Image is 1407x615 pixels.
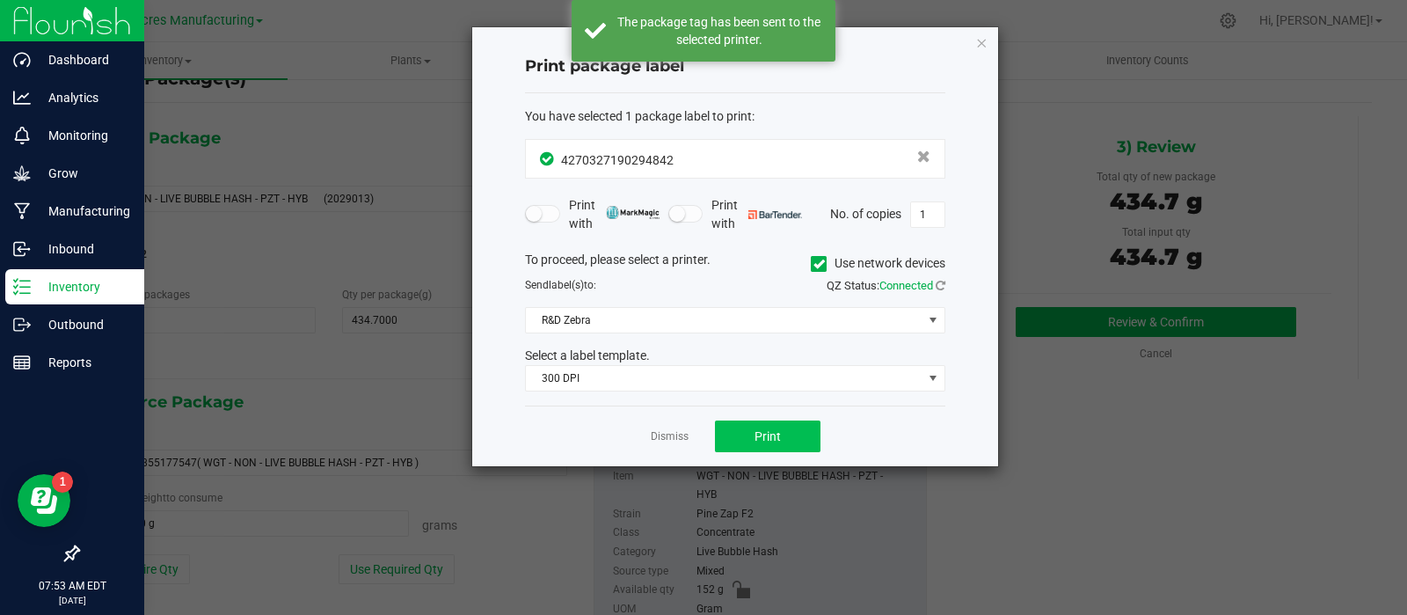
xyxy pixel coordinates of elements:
p: Grow [31,163,136,184]
inline-svg: Monitoring [13,127,31,144]
div: : [525,107,945,126]
span: You have selected 1 package label to print [525,109,752,123]
img: bartender.png [748,210,802,219]
inline-svg: Inventory [13,278,31,296]
span: R&D Zebra [526,308,922,333]
h4: Print package label [525,55,945,78]
span: No. of copies [830,206,901,220]
span: Print with [569,196,660,233]
p: Outbound [31,314,136,335]
div: To proceed, please select a printer. [512,251,959,277]
inline-svg: Dashboard [13,51,31,69]
p: [DATE] [8,594,136,607]
img: mark_magic_cybra.png [606,206,660,219]
label: Use network devices [811,254,945,273]
inline-svg: Reports [13,354,31,371]
span: Connected [879,279,933,292]
span: label(s) [549,279,584,291]
span: 4270327190294842 [561,153,674,167]
p: Inventory [31,276,136,297]
inline-svg: Inbound [13,240,31,258]
p: Monitoring [31,125,136,146]
div: Select a label template. [512,347,959,365]
inline-svg: Manufacturing [13,202,31,220]
span: Print with [711,196,802,233]
inline-svg: Outbound [13,316,31,333]
iframe: Resource center unread badge [52,472,73,493]
inline-svg: Analytics [13,89,31,106]
p: Dashboard [31,49,136,70]
inline-svg: Grow [13,165,31,182]
p: Inbound [31,238,136,260]
span: QZ Status: [827,279,945,292]
p: Manufacturing [31,201,136,222]
span: Send to: [525,279,596,291]
span: Print [755,429,781,443]
span: 300 DPI [526,366,922,391]
p: Reports [31,352,136,373]
p: 07:53 AM EDT [8,578,136,594]
iframe: Resource center [18,474,70,527]
span: In Sync [540,150,557,168]
button: Print [715,421,820,452]
p: Analytics [31,87,136,108]
div: The package tag has been sent to the selected printer. [616,13,822,48]
a: Dismiss [651,429,689,444]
